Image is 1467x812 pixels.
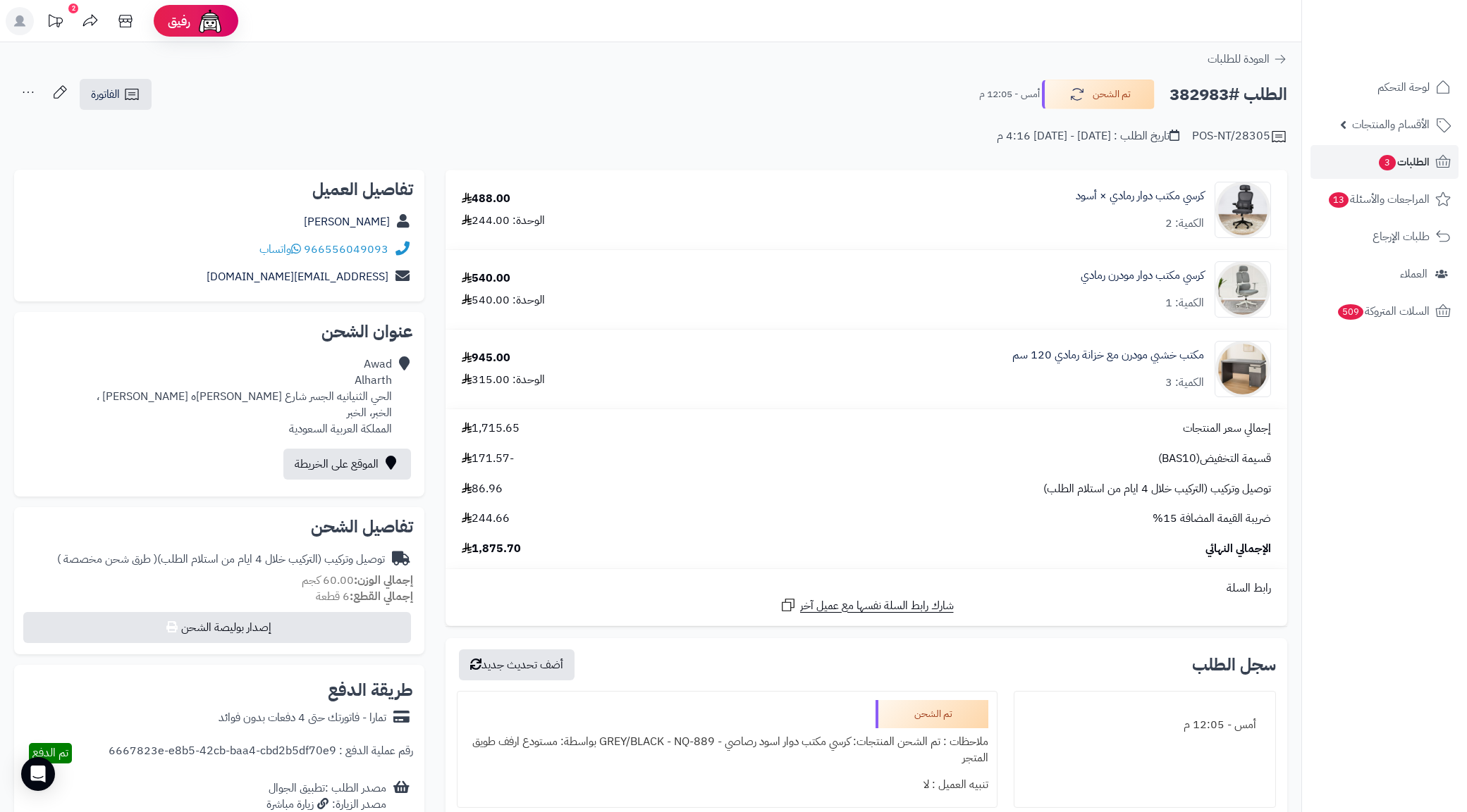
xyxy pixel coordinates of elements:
div: 945.00 [462,350,510,366]
a: لوحة التحكم [1311,70,1459,104]
span: طلبات الإرجاع [1373,227,1430,246]
h3: سجل الطلب [1192,656,1276,673]
div: الوحدة: 540.00 [462,292,545,308]
a: المراجعات والأسئلة13 [1311,182,1459,216]
span: ضريبة القيمة المضافة 15% [1153,511,1271,527]
a: السلات المتروكة509 [1311,294,1459,328]
span: 86.96 [462,481,503,497]
span: المراجعات والأسئلة [1327,189,1430,209]
a: [PERSON_NAME] [304,213,390,230]
a: كرسي مكتب دوار مودرن رمادي [1081,268,1204,284]
small: أمس - 12:05 م [979,87,1040,101]
h2: تفاصيل العميل [25,181,413,198]
span: العملاء [1400,264,1428,284]
div: الكمية: 2 [1165,216,1204,232]
div: 488.00 [462,191,510,207]
div: رقم عملية الدفع : 6667823e-e8b5-42cb-baa4-cbd2b5df70e9 [109,743,413,763]
div: Awad Alharth الحي الثنيانيه الجسر شارع [PERSON_NAME]ه [PERSON_NAME] ، الخبر، الخبر المملكة العربي... [97,356,392,437]
strong: إجمالي الوزن: [354,572,413,589]
img: logo-2.png [1371,11,1454,40]
span: 3 [1378,154,1397,170]
span: رفيق [168,13,190,30]
h2: تفاصيل الشحن [25,518,413,535]
div: تاريخ الطلب : [DATE] - [DATE] 4:16 م [997,128,1179,144]
img: 1747292629-1-90x90.jpg [1215,182,1270,238]
div: أمس - 12:05 م [1023,711,1267,739]
a: [EMAIL_ADDRESS][DOMAIN_NAME] [207,268,388,285]
span: الأقسام والمنتجات [1352,115,1430,135]
div: الكمية: 3 [1165,375,1204,391]
span: -171.57 [462,451,514,467]
span: إجمالي سعر المنتجات [1183,420,1271,437]
a: الطلبات3 [1311,145,1459,179]
span: 509 [1337,304,1364,320]
a: 966556049093 [304,241,388,258]
div: Open Intercom Messenger [21,757,55,791]
img: 1757244292-1-90x90.jpg [1215,261,1270,318]
div: تم الشحن [876,700,988,728]
span: 244.66 [462,511,510,527]
a: شارك رابط السلة نفسها مع عميل آخر [780,596,954,614]
span: 13 [1328,192,1349,208]
span: توصيل وتركيب (التركيب خلال 4 ايام من استلام الطلب) [1043,481,1271,497]
a: طلبات الإرجاع [1311,220,1459,254]
div: تنبيه العميل : لا [466,771,988,799]
div: الكمية: 1 [1165,295,1204,311]
span: 1,875.70 [462,541,521,557]
button: أضف تحديث جديد [459,649,575,680]
h2: الطلب #382983 [1170,80,1287,109]
span: تم الدفع [32,744,68,761]
h2: طريقة الدفع [328,682,413,699]
span: الإجمالي النهائي [1205,541,1271,557]
a: العودة للطلبات [1208,51,1287,68]
div: الوحدة: 244.00 [462,213,545,229]
div: رابط السلة [451,580,1282,596]
div: 540.00 [462,270,510,287]
span: شارك رابط السلة نفسها مع عميل آخر [800,598,954,614]
span: الطلبات [1377,152,1430,172]
div: POS-NT/28305 [1192,128,1287,145]
a: العملاء [1311,257,1459,291]
span: ( طرق شحن مخصصة ) [57,551,157,568]
a: كرسي مكتب دوار رمادي × أسود [1076,188,1204,204]
strong: إجمالي القطع: [350,588,413,605]
span: الفاتورة [91,86,120,103]
a: تحديثات المنصة [37,7,73,39]
span: 1,715.65 [462,420,520,437]
a: الفاتورة [80,79,152,110]
span: العودة للطلبات [1208,51,1270,68]
a: واتساب [259,241,301,258]
div: 2 [68,4,78,13]
div: توصيل وتركيب (التركيب خلال 4 ايام من استلام الطلب) [57,551,385,568]
div: ملاحظات : تم الشحن المنتجات: كرسي مكتب دوار اسود رصاصي - GREY/BLACK - NQ-889 بواسطة: مستودع ارفف ... [466,728,988,772]
button: إصدار بوليصة الشحن [23,612,411,643]
a: مكتب خشبي مودرن مع خزانة رمادي 120 سم [1012,347,1204,363]
div: الوحدة: 315.00 [462,372,545,388]
span: قسيمة التخفيض(BAS10) [1158,451,1271,467]
img: 1758363325-1-90x90.jpg [1215,341,1270,397]
small: 6 قطعة [316,588,413,605]
span: السلات المتروكة [1337,301,1430,321]
a: الموقع على الخريطة [283,449,411,480]
span: لوحة التحكم [1377,77,1430,97]
img: ai-face.png [196,7,224,35]
small: 60.00 كجم [302,572,413,589]
div: تمارا - فاتورتك حتى 4 دفعات بدون فوائد [219,710,386,726]
h2: عنوان الشحن [25,323,413,340]
button: تم الشحن [1042,80,1155,109]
